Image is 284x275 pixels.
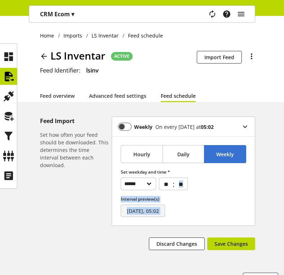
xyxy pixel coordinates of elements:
span: LS Inventar [92,32,119,39]
div: On every [DATE] at [152,123,214,131]
span: Feed Identifier: [40,66,80,74]
span: Save Changes [214,240,248,248]
span: Weekly [216,150,234,158]
a: LS Inventar [88,32,123,39]
label: Set weekday and time * [121,169,188,175]
button: Import Feed [197,51,242,64]
a: Feed schedule [161,92,196,100]
a: Imports [60,32,86,39]
label: Interval preview(s) [121,196,188,202]
a: Home [40,32,58,39]
button: Save Changes [207,237,255,250]
button: Weekly [204,145,246,163]
a: Feed overview [40,92,75,100]
a: Advanced feed settings [89,92,146,100]
button: Hourly [121,145,163,163]
b: Weekly [134,123,152,131]
p: CRM Ecom [40,10,74,18]
span: ACTIVE [114,53,129,60]
span: lsinv [86,66,99,74]
span: Daily [177,150,190,158]
span: ▾ [71,10,74,18]
span: : [173,178,174,191]
button: Discard Changes [149,237,205,250]
h5: Feed Import [40,117,109,125]
b: 05:02 [201,123,214,130]
span: Import Feed [204,53,234,61]
nav: main navigation [29,5,255,23]
span: [DATE], 05:02 [127,207,159,215]
h6: Set how often your feed should be downloaded. This determines the time interval between each down... [40,131,109,169]
span: LS Inventar [50,48,105,63]
button: Daily [163,145,205,163]
span: Hourly [133,150,150,158]
span: Discard Changes [156,240,197,248]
